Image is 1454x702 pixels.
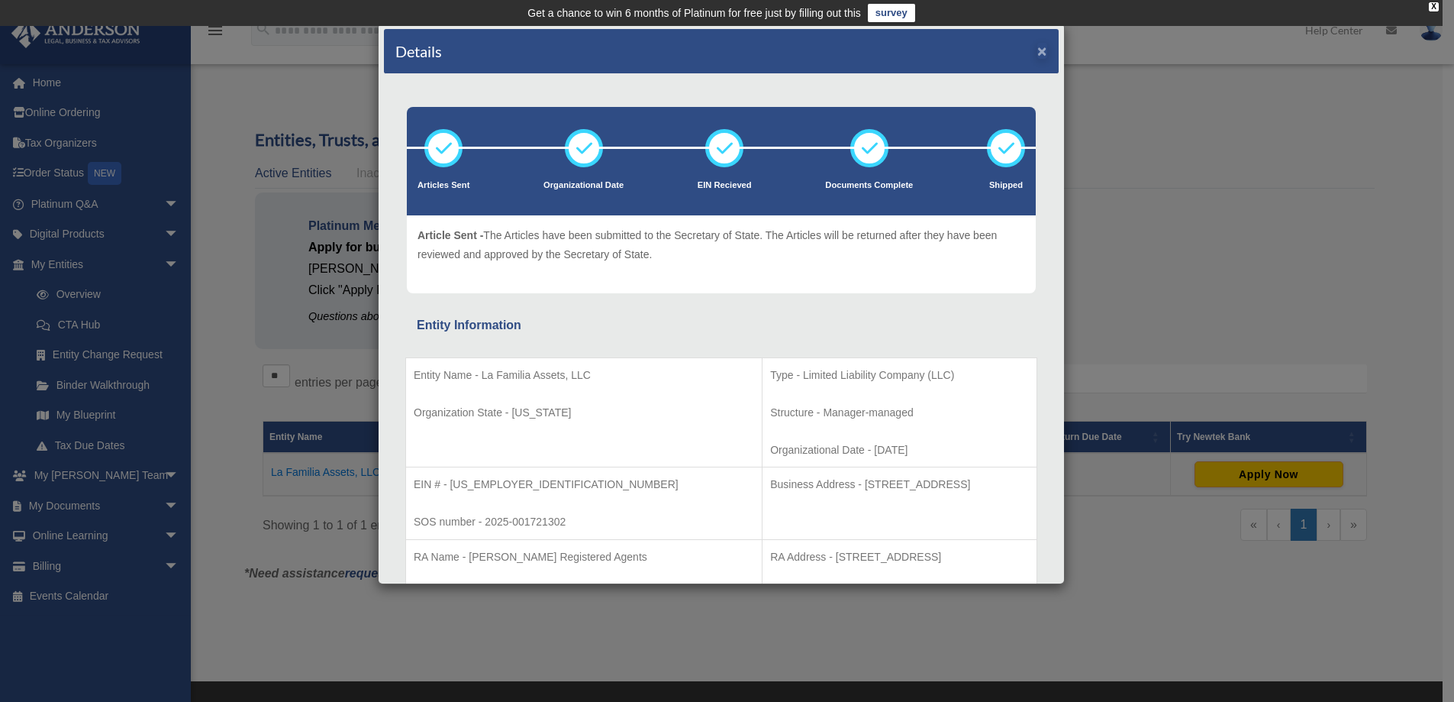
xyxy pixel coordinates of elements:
[770,403,1029,422] p: Structure - Manager-managed
[418,226,1025,264] p: The Articles have been submitted to the Secretary of State. The Articles will be returned after t...
[770,441,1029,460] p: Organizational Date - [DATE]
[698,178,752,193] p: EIN Recieved
[770,366,1029,385] p: Type - Limited Liability Company (LLC)
[543,178,624,193] p: Organizational Date
[414,513,754,532] p: SOS number - 2025-001721302
[1037,43,1047,59] button: ×
[414,548,754,567] p: RA Name - [PERSON_NAME] Registered Agents
[414,475,754,494] p: EIN # - [US_EMPLOYER_IDENTIFICATION_NUMBER]
[770,548,1029,567] p: RA Address - [STREET_ADDRESS]
[417,315,1026,336] div: Entity Information
[418,229,483,241] span: Article Sent -
[987,178,1025,193] p: Shipped
[418,178,469,193] p: Articles Sent
[414,366,754,385] p: Entity Name - La Familia Assets, LLC
[414,403,754,422] p: Organization State - [US_STATE]
[395,40,442,62] h4: Details
[1429,2,1439,11] div: close
[527,4,861,22] div: Get a chance to win 6 months of Platinum for free just by filling out this
[825,178,913,193] p: Documents Complete
[868,4,915,22] a: survey
[770,475,1029,494] p: Business Address - [STREET_ADDRESS]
